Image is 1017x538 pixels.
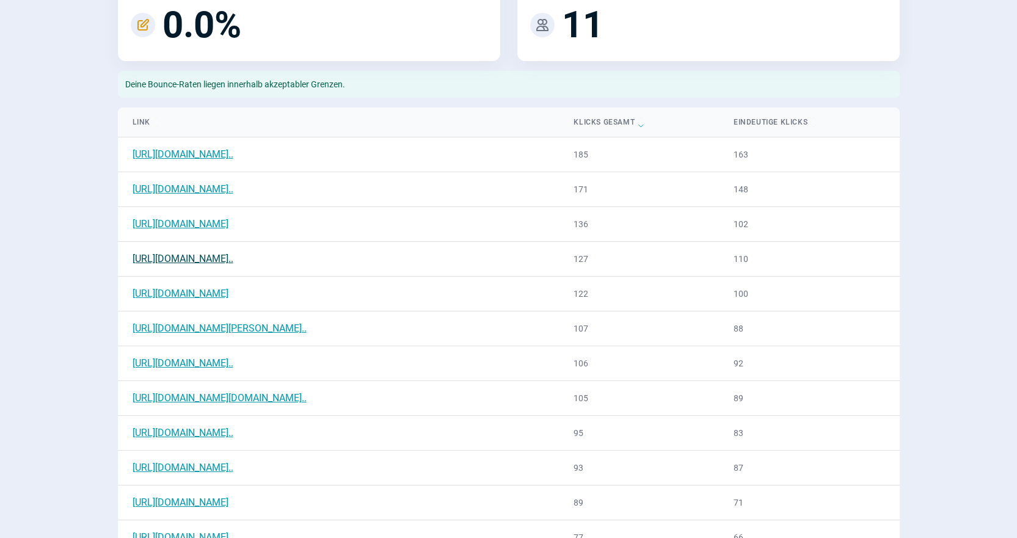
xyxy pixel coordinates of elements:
[719,346,900,381] td: 92
[559,207,718,242] td: 136
[559,242,718,277] td: 127
[162,7,241,43] span: 0.0%
[133,462,233,473] a: [URL][DOMAIN_NAME]..
[719,242,900,277] td: 110
[133,357,233,369] a: [URL][DOMAIN_NAME]..
[133,148,233,160] a: [URL][DOMAIN_NAME]..
[734,115,885,129] div: Eindeutige Klicks
[719,381,900,416] td: 89
[559,451,718,485] td: 93
[559,172,718,207] td: 171
[719,207,900,242] td: 102
[719,451,900,485] td: 87
[118,71,900,98] div: Deine Bounce-Raten liegen innerhalb akzeptabler Grenzen.
[133,253,233,264] a: [URL][DOMAIN_NAME]..
[559,416,718,451] td: 95
[719,311,900,346] td: 88
[719,416,900,451] td: 83
[719,172,900,207] td: 148
[133,183,233,195] a: [URL][DOMAIN_NAME]..
[133,427,233,438] a: [URL][DOMAIN_NAME]..
[559,137,718,172] td: 185
[133,288,228,299] a: [URL][DOMAIN_NAME]
[562,7,603,43] span: 11
[133,115,545,129] div: Link
[559,346,718,381] td: 106
[559,277,718,311] td: 122
[719,137,900,172] td: 163
[133,496,228,508] a: [URL][DOMAIN_NAME]
[574,115,704,129] div: Klicks gesamt
[559,485,718,520] td: 89
[719,485,900,520] td: 71
[133,218,228,230] a: [URL][DOMAIN_NAME]
[559,311,718,346] td: 107
[133,392,307,404] a: [URL][DOMAIN_NAME][DOMAIN_NAME]..
[559,381,718,416] td: 105
[133,322,307,334] a: [URL][DOMAIN_NAME][PERSON_NAME]..
[719,277,900,311] td: 100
